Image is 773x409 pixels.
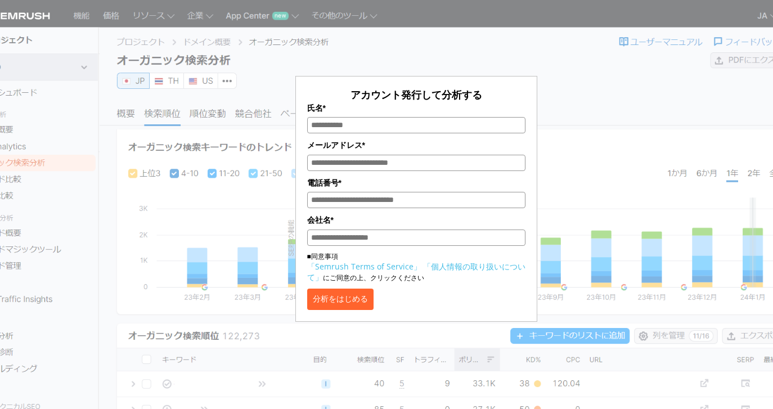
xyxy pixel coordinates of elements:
[307,251,525,283] p: ■同意事項 にご同意の上、クリックください
[307,261,525,282] a: 「個人情報の取り扱いについて」
[350,88,482,101] span: アカウント発行して分析する
[307,261,421,272] a: 「Semrush Terms of Service」
[307,177,525,189] label: 電話番号*
[307,139,525,151] label: メールアドレス*
[307,289,374,310] button: 分析をはじめる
